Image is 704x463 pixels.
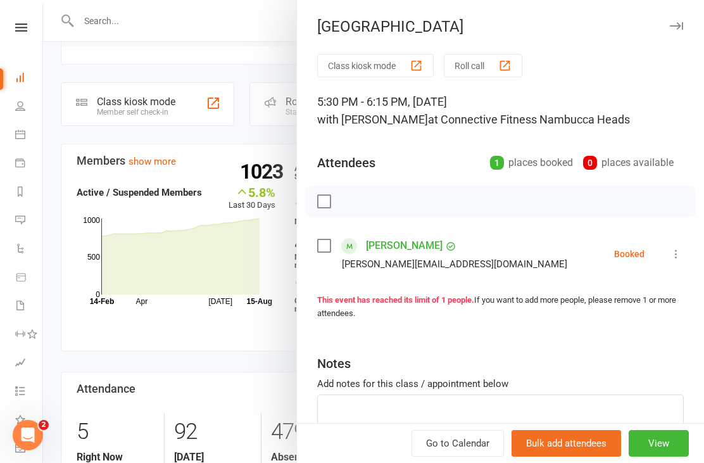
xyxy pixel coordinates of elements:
[583,154,674,172] div: places available
[317,294,684,320] div: If you want to add more people, please remove 1 or more attendees.
[15,65,44,93] a: Dashboard
[583,156,597,170] div: 0
[629,430,689,457] button: View
[15,93,44,122] a: People
[317,295,474,305] strong: This event has reached its limit of 1 people.
[428,113,630,126] span: at Connective Fitness Nambucca Heads
[317,113,428,126] span: with [PERSON_NAME]
[490,154,573,172] div: places booked
[15,122,44,150] a: Calendar
[490,156,504,170] div: 1
[15,264,44,293] a: Product Sales
[317,93,684,129] div: 5:30 PM - 6:15 PM, [DATE]
[317,376,684,391] div: Add notes for this class / appointment below
[39,420,49,430] span: 2
[317,54,434,77] button: Class kiosk mode
[15,350,44,378] a: Assessments
[297,18,704,35] div: [GEOGRAPHIC_DATA]
[317,355,351,372] div: Notes
[13,420,43,450] iframe: Intercom live chat
[342,256,567,272] div: [PERSON_NAME][EMAIL_ADDRESS][DOMAIN_NAME]
[412,430,504,457] a: Go to Calendar
[15,407,44,435] a: What's New
[317,154,375,172] div: Attendees
[444,54,522,77] button: Roll call
[614,250,644,258] div: Booked
[512,430,621,457] button: Bulk add attendees
[15,179,44,207] a: Reports
[15,150,44,179] a: Payments
[366,236,443,256] a: [PERSON_NAME]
